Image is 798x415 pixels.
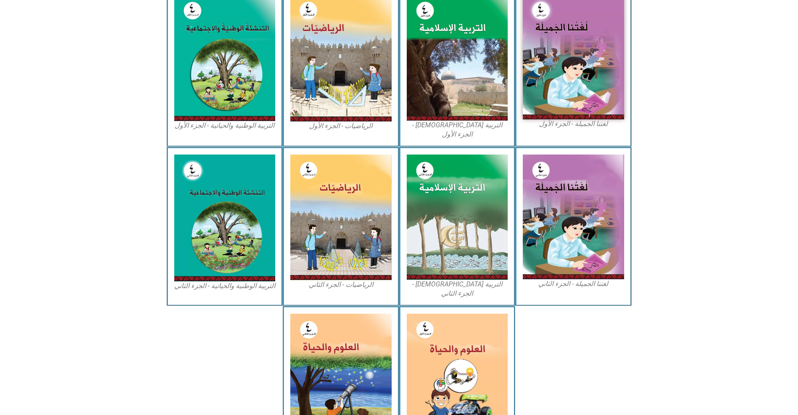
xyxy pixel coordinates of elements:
figcaption: لغتنا الجميلة - الجزء الثاني [523,279,624,289]
figcaption: التربية الوطنية والحياتية - الجزء الثاني [174,281,276,291]
figcaption: الرياضيات - الجزء الثاني [290,280,392,289]
figcaption: الرياضيات - الجزء الأول​ [290,121,392,131]
figcaption: التربية [DEMOGRAPHIC_DATA] - الجزء الأول [407,121,508,139]
figcaption: لغتنا الجميلة - الجزء الأول​ [523,119,624,129]
figcaption: التربية [DEMOGRAPHIC_DATA] - الجزء الثاني [407,280,508,299]
figcaption: التربية الوطنية والحياتية - الجزء الأول​ [174,121,276,130]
